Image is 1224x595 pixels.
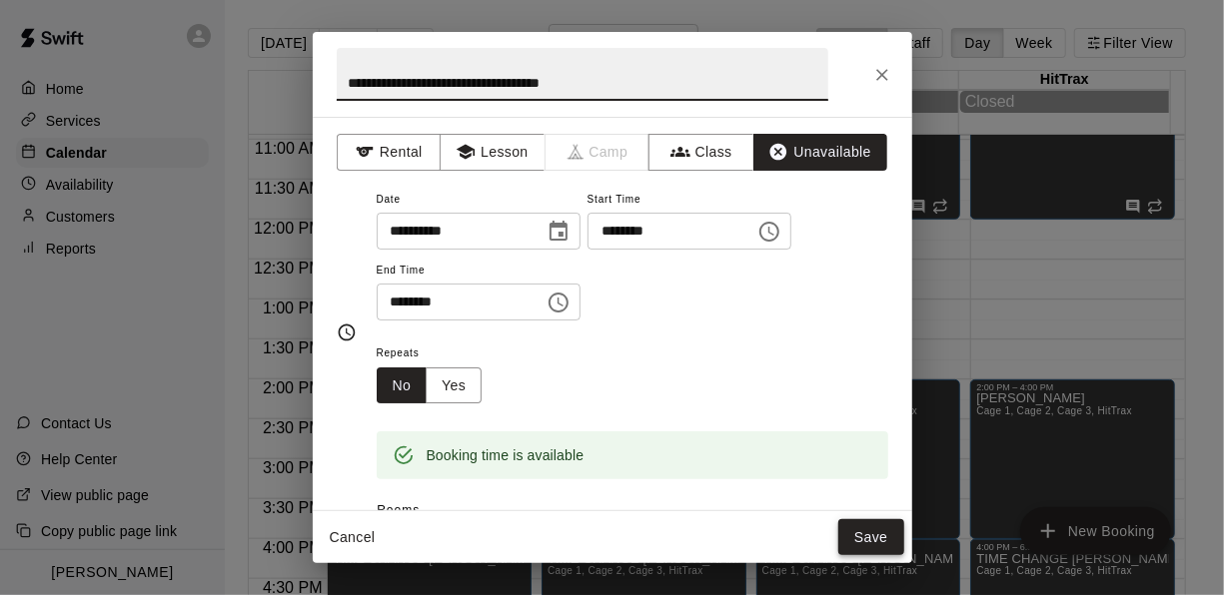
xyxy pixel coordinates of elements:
span: End Time [377,258,581,285]
button: Close [864,57,900,93]
button: Save [838,519,904,556]
button: Unavailable [753,134,887,171]
svg: Timing [337,322,357,342]
button: Choose time, selected time is 2:00 PM [539,283,579,322]
div: Booking time is available [427,437,585,473]
button: Choose date, selected date is Nov 8, 2025 [539,212,579,252]
span: Start Time [588,187,791,214]
button: Choose time, selected time is 12:00 PM [749,212,789,252]
button: Class [648,134,753,171]
button: Yes [426,367,482,404]
button: Remove all [809,501,888,532]
button: Add all [745,501,809,532]
button: Rental [337,134,442,171]
span: Camps can only be created in the Services page [546,134,650,171]
button: Cancel [321,519,385,556]
span: Repeats [377,340,499,367]
span: Rooms [377,503,420,517]
span: Date [377,187,581,214]
button: Lesson [440,134,545,171]
div: outlined button group [377,367,483,404]
button: No [377,367,428,404]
